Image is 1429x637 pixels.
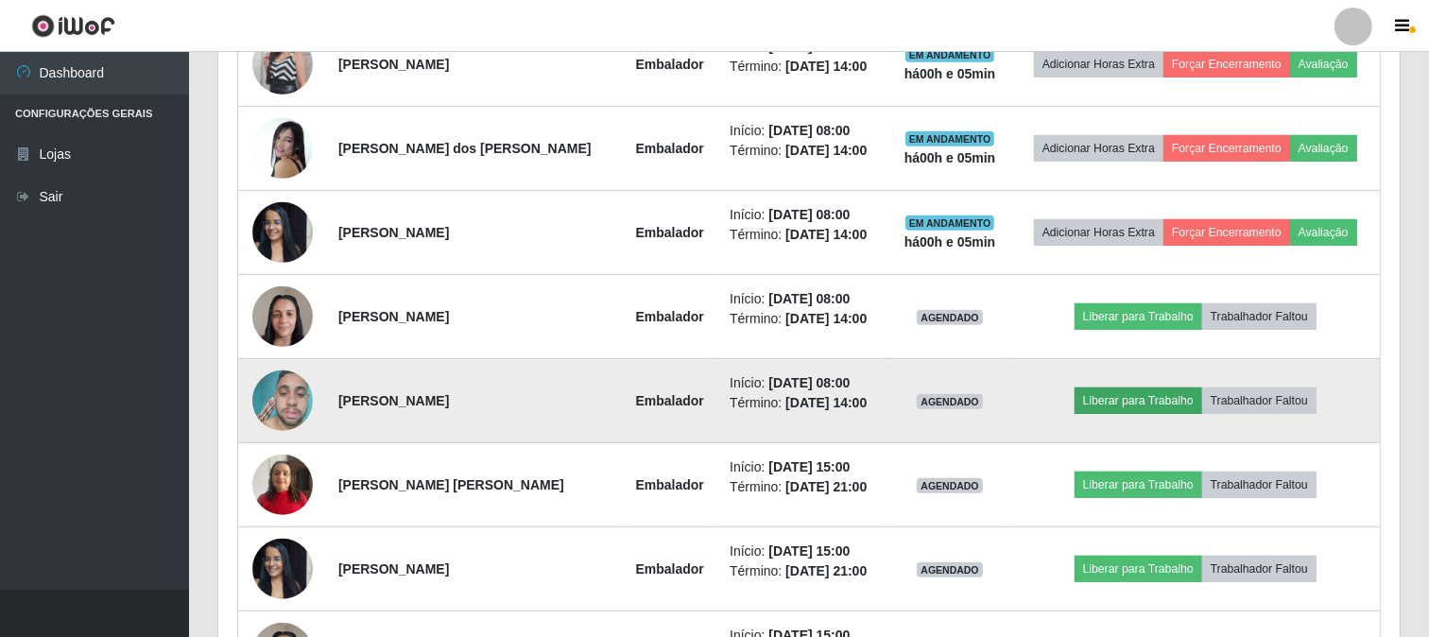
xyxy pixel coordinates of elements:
li: Início: [730,542,878,561]
button: Adicionar Horas Extra [1034,219,1163,246]
time: [DATE] 21:00 [785,479,867,494]
img: 1738436502768.jpeg [252,276,313,356]
button: Trabalhador Faltou [1202,303,1317,330]
strong: [PERSON_NAME] dos [PERSON_NAME] [338,141,592,156]
strong: [PERSON_NAME] [338,57,449,72]
strong: [PERSON_NAME] [338,561,449,577]
button: Avaliação [1290,135,1357,162]
li: Término: [730,561,878,581]
span: AGENDADO [917,478,983,493]
strong: Embalador [636,309,704,324]
button: Avaliação [1290,219,1357,246]
button: Forçar Encerramento [1163,219,1290,246]
li: Término: [730,309,878,329]
li: Início: [730,121,878,141]
strong: Embalador [636,141,704,156]
strong: Embalador [636,393,704,408]
time: [DATE] 08:00 [768,207,850,222]
time: [DATE] 14:00 [785,311,867,326]
strong: Embalador [636,225,704,240]
strong: [PERSON_NAME] [338,393,449,408]
li: Início: [730,373,878,393]
button: Forçar Encerramento [1163,51,1290,77]
strong: há 00 h e 05 min [904,234,996,250]
strong: [PERSON_NAME] [338,225,449,240]
li: Início: [730,289,878,309]
img: CoreUI Logo [31,14,115,38]
li: Término: [730,393,878,413]
strong: [PERSON_NAME] [338,309,449,324]
strong: Embalador [636,477,704,492]
span: EM ANDAMENTO [905,47,995,62]
img: 1737733011541.jpeg [252,192,313,272]
strong: [PERSON_NAME] [PERSON_NAME] [338,477,564,492]
time: [DATE] 08:00 [768,375,850,390]
time: [DATE] 08:00 [768,291,850,306]
button: Trabalhador Faltou [1202,387,1317,414]
button: Liberar para Trabalho [1075,472,1202,498]
li: Início: [730,457,878,477]
time: [DATE] 14:00 [785,143,867,158]
img: 1737135977494.jpeg [252,444,313,525]
time: [DATE] 15:00 [768,459,850,474]
button: Adicionar Horas Extra [1034,51,1163,77]
button: Liberar para Trabalho [1075,556,1202,582]
span: AGENDADO [917,562,983,577]
button: Adicionar Horas Extra [1034,135,1163,162]
button: Liberar para Trabalho [1075,303,1202,330]
span: AGENDADO [917,310,983,325]
img: 1737733011541.jpeg [252,528,313,609]
img: 1703785575739.jpeg [252,10,313,118]
li: Término: [730,57,878,77]
button: Avaliação [1290,51,1357,77]
time: [DATE] 08:00 [768,123,850,138]
strong: Embalador [636,57,704,72]
time: [DATE] 14:00 [785,395,867,410]
strong: há 00 h e 05 min [904,150,996,165]
strong: há 00 h e 05 min [904,66,996,81]
time: [DATE] 14:00 [785,227,867,242]
span: EM ANDAMENTO [905,131,995,146]
img: 1748551724527.jpeg [252,361,313,441]
img: 1738196339496.jpeg [252,105,313,192]
button: Liberar para Trabalho [1075,387,1202,414]
time: [DATE] 21:00 [785,563,867,578]
li: Término: [730,141,878,161]
button: Trabalhador Faltou [1202,556,1317,582]
button: Forçar Encerramento [1163,135,1290,162]
time: [DATE] 14:00 [785,59,867,74]
li: Término: [730,477,878,497]
time: [DATE] 15:00 [768,543,850,559]
button: Trabalhador Faltou [1202,472,1317,498]
li: Início: [730,205,878,225]
span: EM ANDAMENTO [905,215,995,231]
span: AGENDADO [917,394,983,409]
li: Término: [730,225,878,245]
strong: Embalador [636,561,704,577]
